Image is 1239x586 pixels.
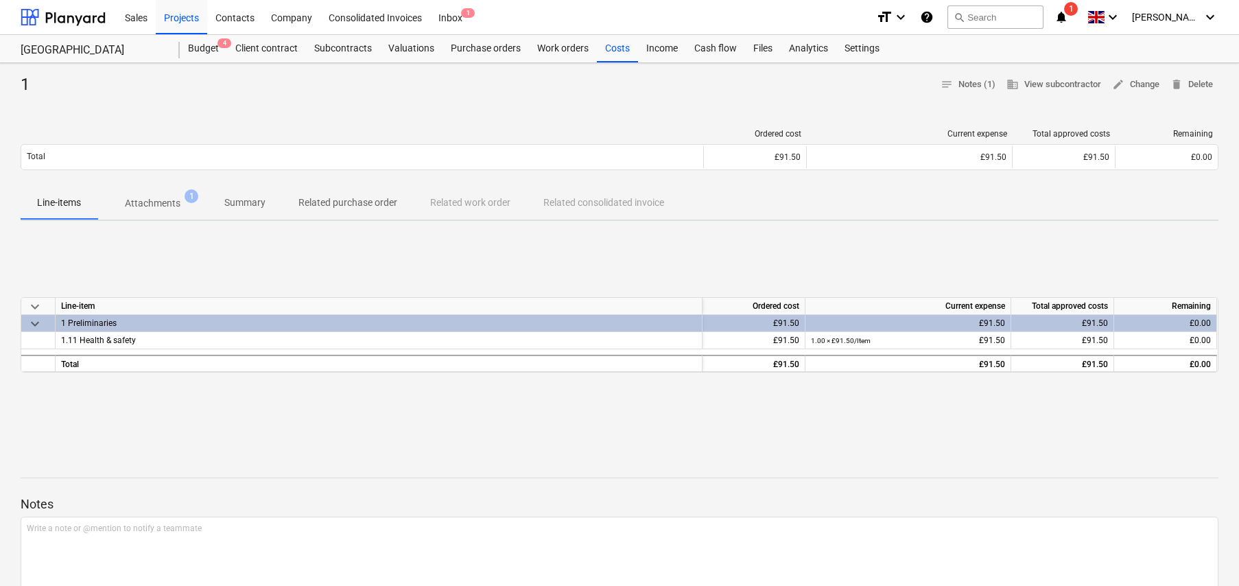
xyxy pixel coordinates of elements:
[224,196,265,210] p: Summary
[1017,356,1108,373] div: £91.50
[811,315,1005,332] div: £91.50
[805,298,1011,315] div: Current expense
[461,8,475,18] span: 1
[1121,152,1212,162] div: £0.00
[836,35,888,62] a: Settings
[811,337,871,344] small: 1.00 × £91.50 / Item
[529,35,597,62] a: Work orders
[709,152,801,162] div: £91.50
[1006,78,1019,91] span: business
[21,74,40,96] div: 1
[180,35,227,62] div: Budget
[27,316,43,332] span: keyboard_arrow_down
[1165,74,1218,95] button: Delete
[1202,9,1218,25] i: keyboard_arrow_down
[21,43,163,58] div: [GEOGRAPHIC_DATA]
[812,152,1006,162] div: £91.50
[638,35,686,62] a: Income
[1120,332,1211,349] div: £0.00
[1054,9,1068,25] i: notifications
[1006,77,1101,93] span: View subcontractor
[1011,298,1114,315] div: Total approved costs
[37,196,81,210] p: Line-items
[708,332,799,349] div: £91.50
[1132,12,1201,23] span: [PERSON_NAME]
[935,74,1001,95] button: Notes (1)
[1001,74,1107,95] button: View subcontractor
[708,356,799,373] div: £91.50
[1064,2,1078,16] span: 1
[27,298,43,315] span: keyboard_arrow_down
[1170,77,1213,93] span: Delete
[876,9,893,25] i: format_size
[812,129,1007,139] div: Current expense
[1121,129,1213,139] div: Remaining
[893,9,909,25] i: keyboard_arrow_down
[442,35,529,62] a: Purchase orders
[227,35,306,62] a: Client contract
[1018,152,1109,162] div: £91.50
[708,315,799,332] div: £91.50
[709,129,801,139] div: Ordered cost
[185,189,198,203] span: 1
[1120,315,1211,332] div: £0.00
[1112,78,1124,91] span: edit
[1017,332,1108,349] div: £91.50
[745,35,781,62] a: Files
[21,496,1218,513] p: Notes
[781,35,836,62] a: Analytics
[1018,129,1110,139] div: Total approved costs
[941,77,995,93] span: Notes (1)
[217,38,231,48] span: 4
[1017,315,1108,332] div: £91.50
[56,355,703,372] div: Total
[597,35,638,62] a: Costs
[811,332,1005,349] div: £91.50
[954,12,965,23] span: search
[686,35,745,62] a: Cash flow
[1170,520,1239,586] iframe: Chat Widget
[947,5,1043,29] button: Search
[125,196,180,211] p: Attachments
[180,35,227,62] a: Budget4
[941,78,953,91] span: notes
[920,9,934,25] i: Knowledge base
[27,151,45,163] p: Total
[703,298,805,315] div: Ordered cost
[1170,78,1183,91] span: delete
[306,35,380,62] a: Subcontracts
[1120,356,1211,373] div: £0.00
[380,35,442,62] a: Valuations
[56,298,703,315] div: Line-item
[61,315,696,331] div: 1 Preliminaries
[1105,9,1121,25] i: keyboard_arrow_down
[61,336,136,345] span: 1.11 Health & safety
[1114,298,1217,315] div: Remaining
[298,196,397,210] p: Related purchase order
[1107,74,1165,95] button: Change
[811,356,1005,373] div: £91.50
[1112,77,1159,93] span: Change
